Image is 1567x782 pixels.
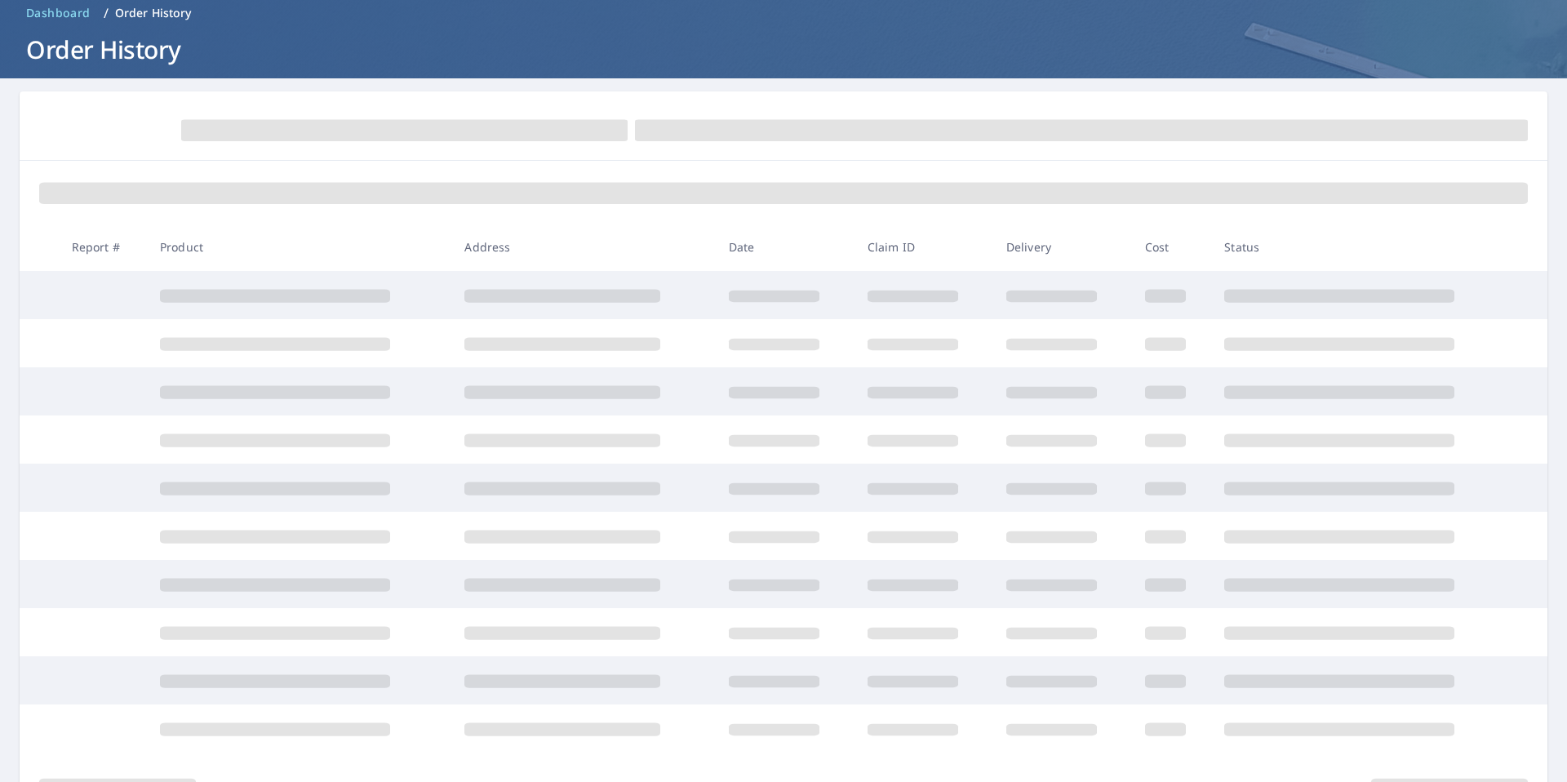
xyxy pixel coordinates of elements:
[716,223,855,271] th: Date
[59,223,147,271] th: Report #
[1132,223,1212,271] th: Cost
[115,5,192,21] p: Order History
[26,5,91,21] span: Dashboard
[993,223,1132,271] th: Delivery
[104,3,109,23] li: /
[451,223,715,271] th: Address
[147,223,451,271] th: Product
[855,223,993,271] th: Claim ID
[1211,223,1516,271] th: Status
[20,33,1547,66] h1: Order History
